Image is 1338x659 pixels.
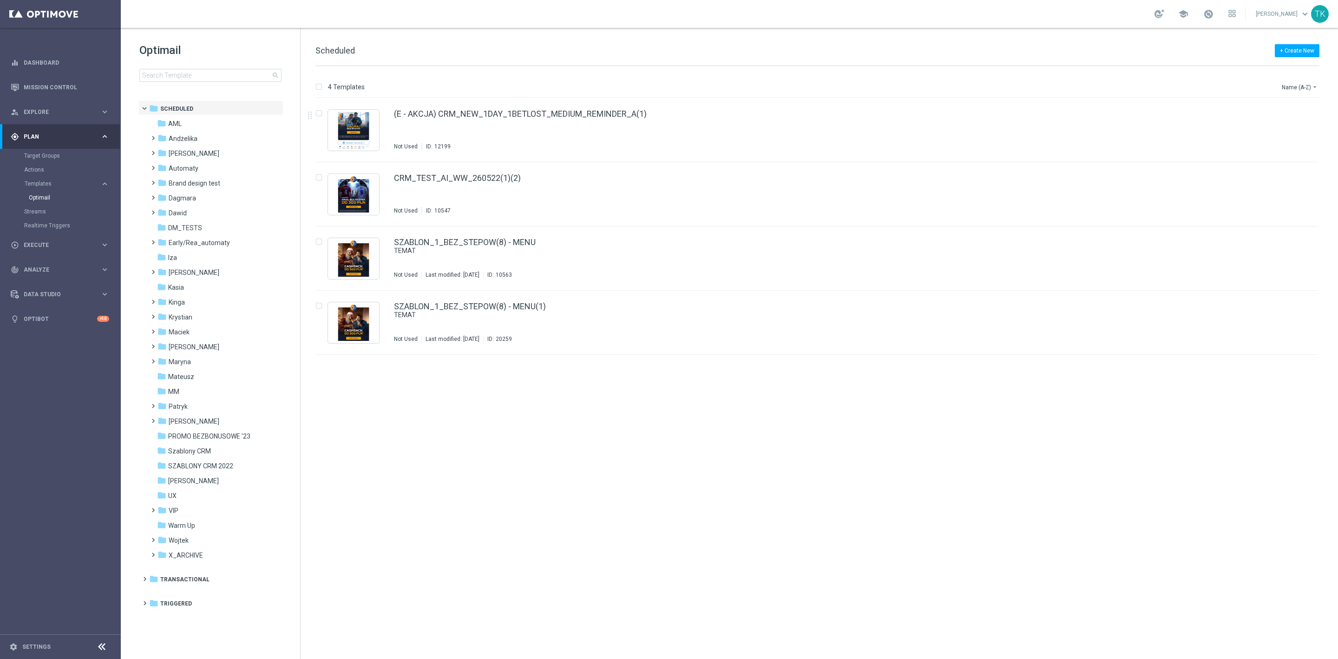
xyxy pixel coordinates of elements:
div: 12199 [434,143,451,150]
i: track_changes [11,266,19,274]
button: track_changes Analyze keyboard_arrow_right [10,266,110,273]
span: Early/Rea_automaty [169,239,230,247]
i: folder [157,386,166,396]
div: TK [1311,5,1329,23]
div: Actions [24,163,120,177]
span: Tomek K. [168,477,219,485]
button: equalizer Dashboard [10,59,110,67]
i: keyboard_arrow_right [100,107,109,116]
i: keyboard_arrow_right [100,240,109,249]
div: Execute [11,241,100,249]
i: folder [157,267,167,277]
span: Automaty [169,164,198,173]
a: Dashboard [24,50,109,75]
a: Actions [24,166,97,173]
a: SZABLON_1_BEZ_STEPOW(8) - MENU [394,238,536,246]
button: Mission Control [10,84,110,91]
span: Kinga [169,298,185,306]
div: Plan [11,133,100,141]
span: UX [168,492,177,500]
div: 10563 [496,271,512,279]
div: ID: [422,207,451,214]
span: Patryk [169,402,188,411]
span: Iza [168,253,177,262]
a: Streams [24,208,97,215]
span: Analyze [24,267,100,273]
i: folder [157,312,167,321]
a: TEMAT [394,311,1258,320]
i: arrow_drop_down [1311,83,1318,91]
i: folder [157,238,167,247]
button: play_circle_outline Execute keyboard_arrow_right [10,241,110,249]
span: SZABLONY CRM 2022 [168,462,233,470]
i: keyboard_arrow_right [100,180,109,188]
i: folder [157,327,167,336]
div: TEMAT [394,311,1279,320]
span: Kamil N. [169,268,219,277]
i: play_circle_outline [11,241,19,249]
div: Target Groups [24,149,120,163]
span: Warm Up [168,521,195,530]
i: lightbulb [11,315,19,323]
i: equalizer [11,59,19,67]
span: MM [168,387,179,396]
i: gps_fixed [11,133,19,141]
div: Press SPACE to select this row. [306,98,1336,162]
span: Dagmara [169,194,196,202]
button: + Create New [1275,44,1319,57]
i: folder [157,133,167,143]
span: Marcin G. [169,343,219,351]
i: folder [157,193,167,202]
button: lightbulb Optibot +10 [10,315,110,323]
i: folder [149,574,158,584]
img: 10563.jpeg [330,240,377,277]
a: [PERSON_NAME]keyboard_arrow_down [1255,7,1311,21]
i: folder [157,506,167,515]
div: ID: [483,335,512,343]
i: keyboard_arrow_right [100,132,109,141]
i: folder [149,104,158,113]
span: PROMO BEZBONUSOWE '23 [168,432,250,440]
span: Antoni L. [169,149,219,158]
div: Optibot [11,306,109,331]
span: Triggered [160,599,192,608]
div: Realtime Triggers [24,219,120,233]
div: 10547 [434,207,451,214]
div: Templates [24,177,120,205]
div: Not Used [394,271,418,279]
a: CRM_TEST_AI_WW_260522(1)(2) [394,174,521,182]
span: VIP [169,506,178,515]
i: folder [157,208,167,217]
i: folder [157,148,167,158]
span: Wojtek [169,536,189,545]
i: folder [157,416,167,426]
i: folder [157,520,166,530]
a: Target Groups [24,152,97,160]
span: Explore [24,109,100,115]
div: Last modified: [DATE] [422,335,483,343]
a: SZABLON_1_BEZ_STEPOW(8) - MENU(1) [394,302,546,311]
i: folder [157,535,167,545]
div: Templates [25,181,100,186]
img: 12199.jpeg [330,112,377,148]
div: Explore [11,108,100,116]
span: Maryna [169,358,191,366]
span: Piotr G. [169,417,219,426]
div: Not Used [394,143,418,150]
i: folder [157,401,167,411]
span: Execute [24,242,100,248]
div: Not Used [394,335,418,343]
span: keyboard_arrow_down [1300,9,1310,19]
i: folder [157,491,166,500]
div: +10 [97,316,109,322]
span: Data Studio [24,292,100,297]
a: Optimail [29,194,97,201]
button: person_search Explore keyboard_arrow_right [10,108,110,116]
div: Not Used [394,207,418,214]
div: TEMAT [394,246,1279,255]
a: (E - AKCJA) CRM_NEW_1DAY_1BETLOST_MEDIUM_REMINDER_A(1) [394,110,647,118]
